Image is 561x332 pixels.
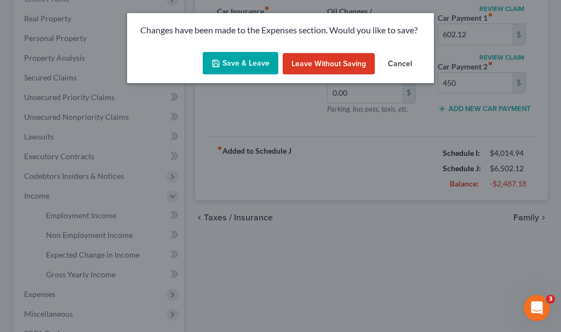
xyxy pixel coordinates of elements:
iframe: Intercom live chat [524,295,550,321]
span: 3 [546,295,555,304]
button: Cancel [379,53,421,75]
button: Leave without Saving [283,53,375,75]
button: Save & Leave [203,52,278,75]
p: Changes have been made to the Expenses section. Would you like to save? [140,24,421,37]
